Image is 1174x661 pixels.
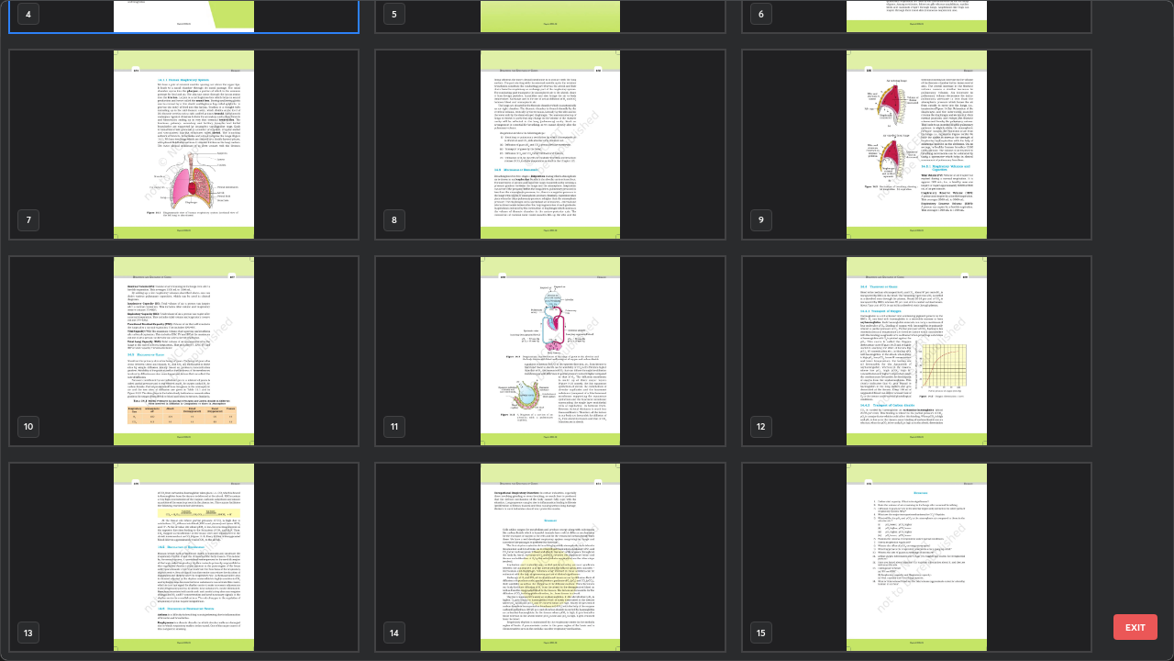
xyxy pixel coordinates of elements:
[376,257,724,445] img: 1759833889FZK4BQ.pdf
[743,50,1091,239] img: 1759833889FZK4BQ.pdf
[10,464,358,652] img: 1759833889FZK4BQ.pdf
[10,257,358,445] img: 1759833889FZK4BQ.pdf
[1,1,1141,660] div: grid
[10,50,358,239] img: 1759833889FZK4BQ.pdf
[1113,614,1157,640] button: EXIT
[376,50,724,239] img: 1759833889FZK4BQ.pdf
[743,257,1091,445] img: 1759833889FZK4BQ.pdf
[743,464,1091,652] img: 1759833889FZK4BQ.pdf
[376,464,724,652] img: 1759833889FZK4BQ.pdf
